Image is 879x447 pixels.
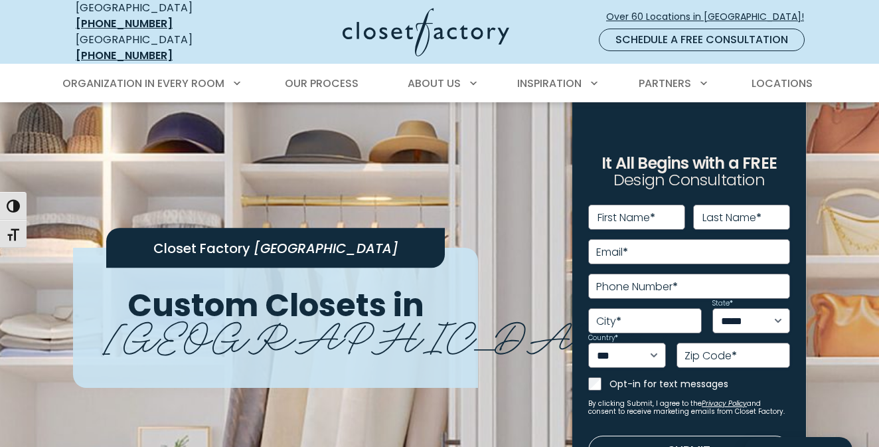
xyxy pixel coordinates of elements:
[605,5,815,29] a: Over 60 Locations in [GEOGRAPHIC_DATA]!
[76,32,238,64] div: [GEOGRAPHIC_DATA]
[596,247,628,258] label: Email
[53,65,826,102] nav: Primary Menu
[684,351,737,361] label: Zip Code
[596,316,621,327] label: City
[601,152,777,174] span: It All Begins with a FREE
[62,76,224,91] span: Organization in Every Room
[609,377,790,391] label: Opt-in for text messages
[606,10,815,24] span: Over 60 Locations in [GEOGRAPHIC_DATA]!
[588,400,790,416] small: By clicking Submit, I agree to the and consent to receive marketing emails from Closet Factory.
[639,76,691,91] span: Partners
[598,213,655,223] label: First Name
[702,213,761,223] label: Last Name
[702,399,747,408] a: Privacy Policy
[517,76,582,91] span: Inspiration
[254,239,398,258] span: [GEOGRAPHIC_DATA]
[76,48,173,63] a: [PHONE_NUMBER]
[343,8,509,56] img: Closet Factory Logo
[153,239,250,258] span: Closet Factory
[752,76,813,91] span: Locations
[127,283,424,327] span: Custom Closets in
[408,76,461,91] span: About Us
[588,335,618,341] label: Country
[613,169,765,191] span: Design Consultation
[599,29,805,51] a: Schedule a Free Consultation
[104,303,671,363] span: [GEOGRAPHIC_DATA]
[285,76,359,91] span: Our Process
[76,16,173,31] a: [PHONE_NUMBER]
[596,282,678,292] label: Phone Number
[712,300,733,307] label: State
